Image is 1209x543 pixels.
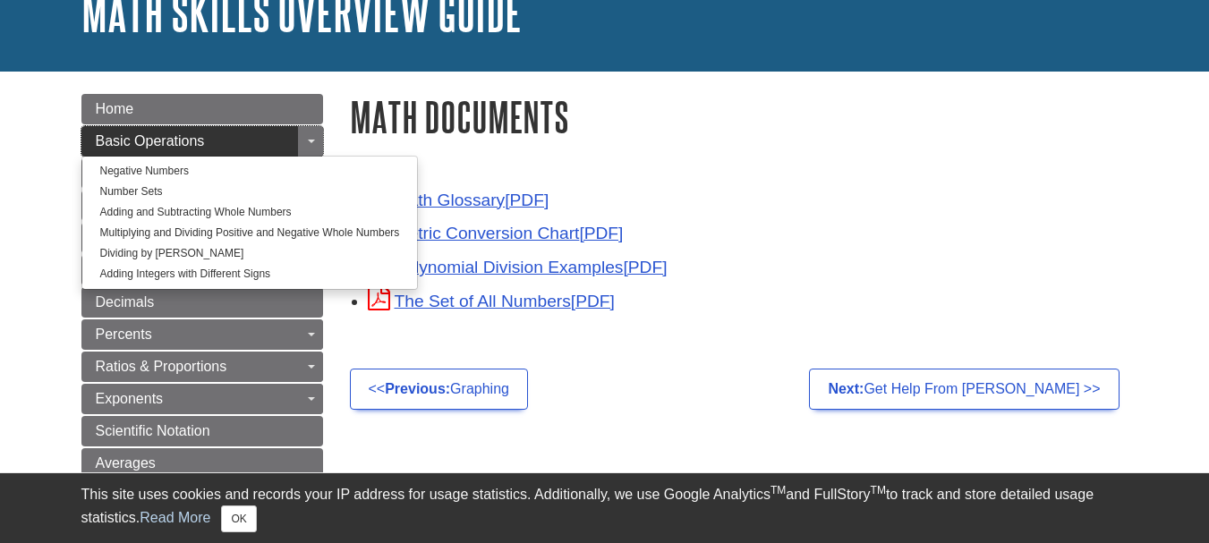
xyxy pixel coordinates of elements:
span: Ratios & Proportions [96,359,227,374]
a: Number Sets [82,182,418,202]
a: Read More [140,510,210,525]
sup: TM [771,484,786,496]
span: Exponents [96,391,164,406]
a: Averages [81,448,323,479]
a: Adding and Subtracting Whole Numbers [82,202,418,223]
span: Home [96,101,134,116]
span: Averages [96,455,156,471]
a: Dividing by [PERSON_NAME] [82,243,418,264]
sup: TM [871,484,886,496]
span: Basic Operations [96,133,205,148]
a: Percents [81,319,323,350]
a: Home [81,94,323,124]
a: Negative Numbers [82,161,418,182]
a: Adding Integers with Different Signs [82,264,418,284]
a: Next:Get Help From [PERSON_NAME] >> [809,369,1119,410]
a: Link opens in new window [368,292,615,310]
span: Percents [96,327,152,342]
strong: Previous: [385,381,450,396]
a: Exponents [81,384,323,414]
a: Basic Operations [81,126,323,157]
a: Link opens in new window [368,258,668,276]
a: Multiplying and Dividing Positive and Negative Whole Numbers [82,223,418,243]
h1: Math Documents [350,94,1128,140]
span: Decimals [96,294,155,310]
div: This site uses cookies and records your IP address for usage statistics. Additionally, we use Goo... [81,484,1128,532]
a: Link opens in new window [368,224,624,242]
a: Scientific Notation [81,416,323,446]
span: Scientific Notation [96,423,210,438]
a: <<Previous:Graphing [350,369,528,410]
button: Close [221,505,256,532]
a: Ratios & Proportions [81,352,323,382]
a: Link opens in new window [368,191,549,209]
strong: Next: [828,381,864,396]
a: Decimals [81,287,323,318]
